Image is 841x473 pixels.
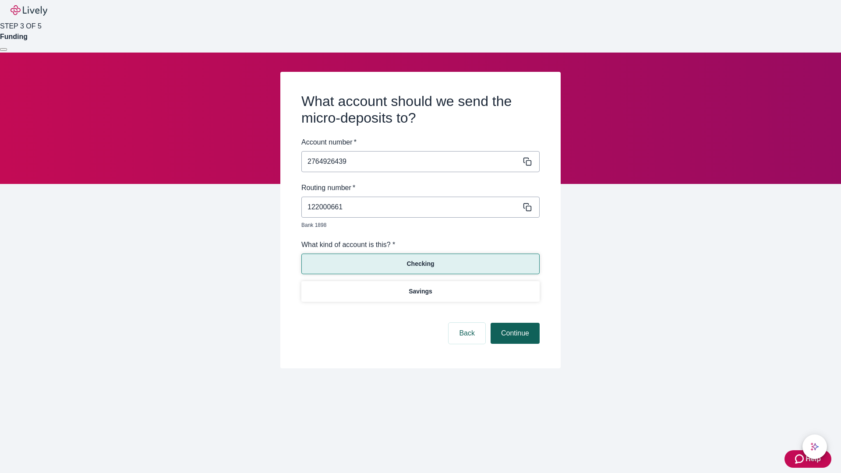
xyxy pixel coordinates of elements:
[806,454,821,464] span: Help
[301,183,355,193] label: Routing number
[301,93,540,127] h2: What account should we send the micro-deposits to?
[784,450,831,468] button: Zendesk support iconHelp
[810,442,819,451] svg: Lively AI Assistant
[449,323,485,344] button: Back
[795,454,806,464] svg: Zendesk support icon
[523,203,532,212] svg: Copy to clipboard
[409,287,432,296] p: Savings
[406,259,434,268] p: Checking
[301,221,534,229] p: Bank 1898
[301,240,395,250] label: What kind of account is this? *
[521,201,534,213] button: Copy message content to clipboard
[301,137,357,148] label: Account number
[523,157,532,166] svg: Copy to clipboard
[802,434,827,459] button: chat
[11,5,47,16] img: Lively
[491,323,540,344] button: Continue
[301,254,540,274] button: Checking
[521,155,534,168] button: Copy message content to clipboard
[301,281,540,302] button: Savings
